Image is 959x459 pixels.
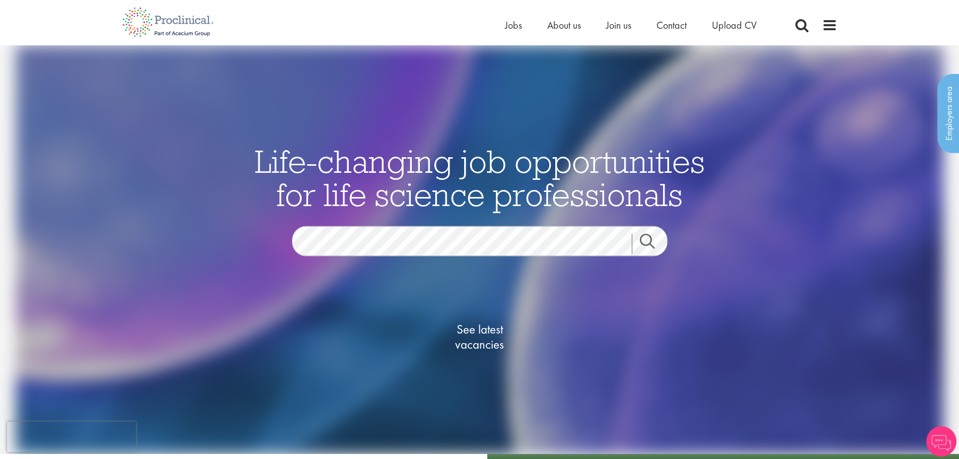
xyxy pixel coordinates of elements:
[547,19,581,32] a: About us
[255,141,705,215] span: Life-changing job opportunities for life science professionals
[926,426,956,456] img: Chatbot
[16,45,943,454] img: candidate home
[429,282,530,392] a: See latestvacancies
[505,19,522,32] a: Jobs
[606,19,631,32] a: Join us
[429,322,530,352] span: See latest vacancies
[656,19,687,32] a: Contact
[7,422,136,452] iframe: reCAPTCHA
[632,234,675,254] a: Job search submit button
[712,19,757,32] a: Upload CV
